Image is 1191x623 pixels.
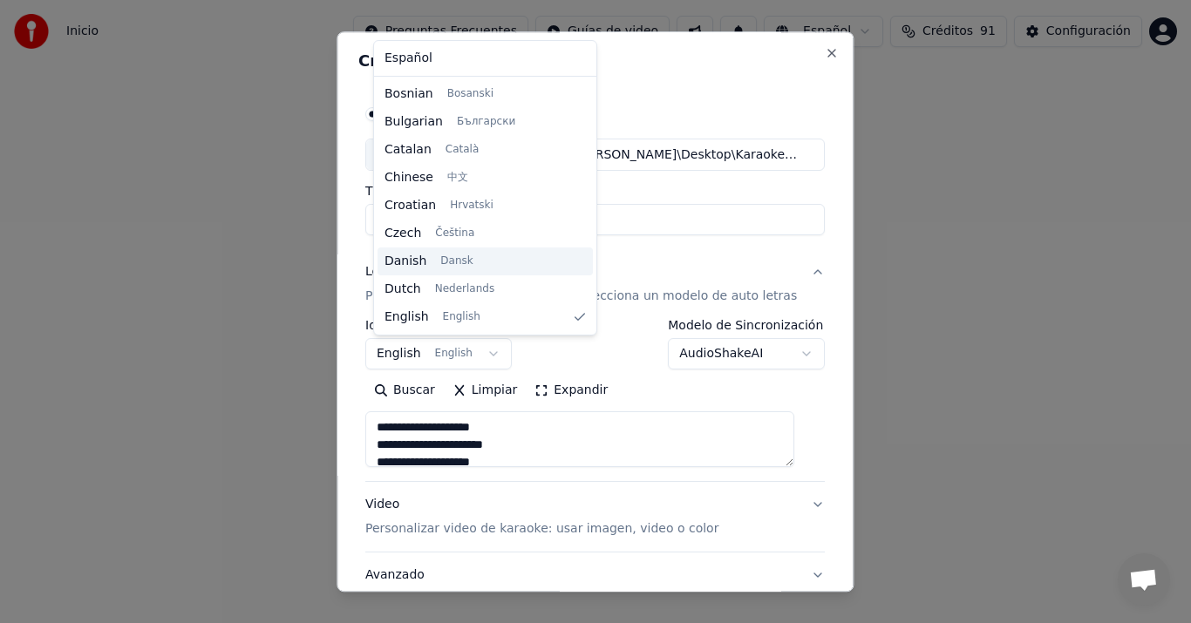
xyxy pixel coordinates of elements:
[385,85,433,103] span: Bosnian
[446,143,479,157] span: Català
[385,225,421,242] span: Czech
[435,282,494,296] span: Nederlands
[435,227,474,240] span: Čeština
[385,113,443,131] span: Bulgarian
[385,169,433,186] span: Chinese
[385,308,429,326] span: English
[447,171,468,185] span: 中文
[385,281,421,298] span: Dutch
[443,310,480,324] span: English
[447,87,493,101] span: Bosanski
[450,199,493,213] span: Hrvatski
[385,141,432,159] span: Catalan
[440,254,473,268] span: Dansk
[385,50,432,67] span: Español
[457,115,515,129] span: Български
[385,197,436,214] span: Croatian
[385,253,426,270] span: Danish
